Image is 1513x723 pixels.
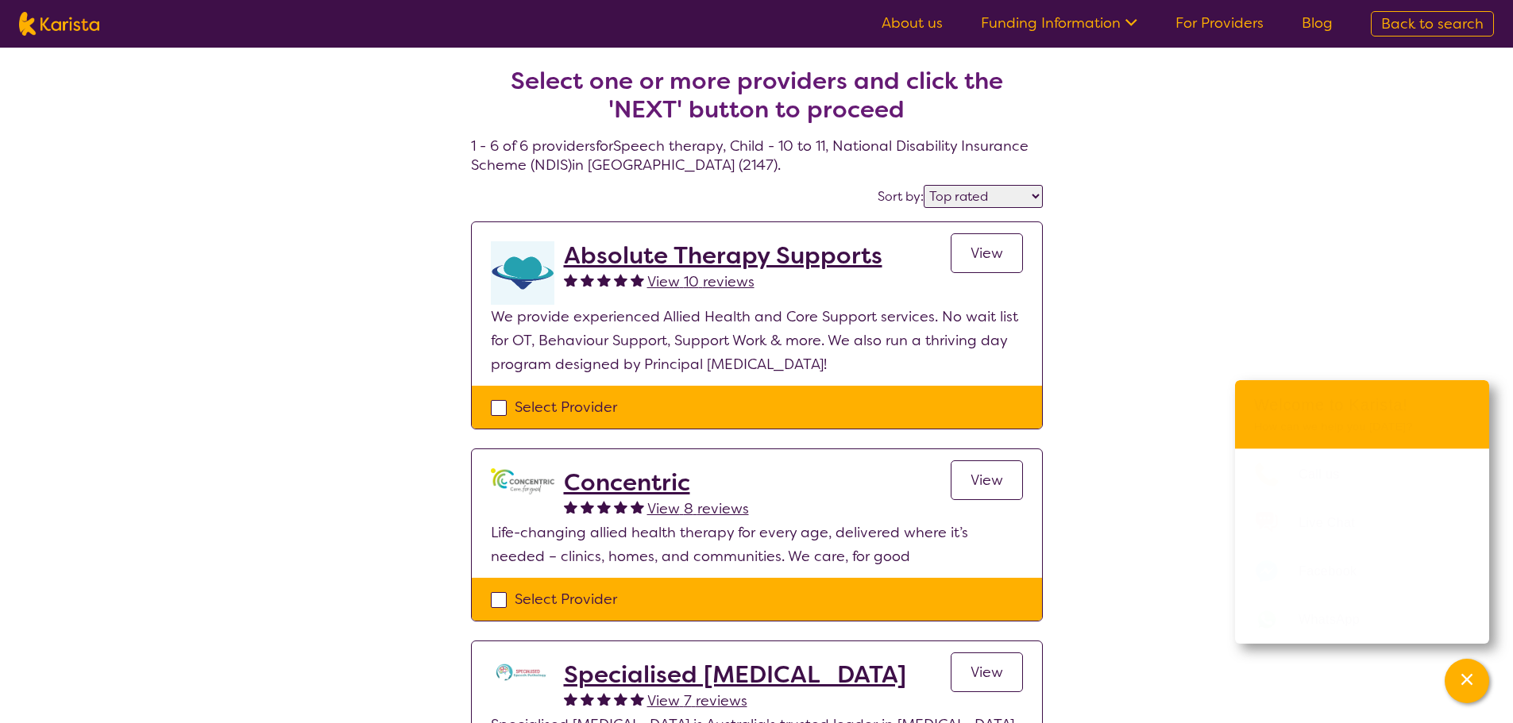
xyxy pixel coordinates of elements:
[647,270,755,294] a: View 10 reviews
[581,273,594,287] img: fullstar
[491,468,554,494] img: gbybpnyn6u9ix5kguem6.png
[581,500,594,513] img: fullstar
[597,500,611,513] img: fullstar
[1299,560,1376,583] span: Facebook
[614,692,627,706] img: fullstar
[1371,11,1494,37] a: Back to search
[971,244,1003,263] span: View
[647,497,749,521] a: View 8 reviews
[614,273,627,287] img: fullstar
[581,692,594,706] img: fullstar
[647,689,747,713] a: View 7 reviews
[1175,13,1264,33] a: For Providers
[1235,380,1489,644] div: Channel Menu
[491,521,1023,568] p: Life-changing allied health therapy for every age, delivered where it’s needed – clinics, homes, ...
[491,660,554,684] img: tc7lufxpovpqcirzzyzq.png
[564,500,577,513] img: fullstar
[1254,396,1470,415] h2: Welcome to Karista!
[647,691,747,710] span: View 7 reviews
[1254,421,1470,435] p: How can we help you [DATE]?
[951,460,1023,500] a: View
[1445,659,1489,703] button: Channel Menu
[19,12,99,36] img: Karista logo
[1299,463,1359,486] span: Call us
[1299,511,1374,535] span: Live Chat
[971,663,1003,682] span: View
[491,241,554,305] img: otyvwjbtyss6nczvq3hf.png
[951,652,1023,692] a: View
[1302,13,1333,33] a: Blog
[1381,14,1484,33] span: Back to search
[564,468,749,497] a: Concentric
[471,29,1043,175] h4: 1 - 6 of 6 providers for Speech therapy , Child - 10 to 11 , National Disability Insurance Scheme...
[878,188,924,205] label: Sort by:
[971,471,1003,490] span: View
[564,692,577,706] img: fullstar
[951,233,1023,273] a: View
[631,692,644,706] img: fullstar
[631,500,644,513] img: fullstar
[882,13,943,33] a: About us
[631,273,644,287] img: fullstar
[564,660,906,689] a: Specialised [MEDICAL_DATA]
[597,273,611,287] img: fullstar
[647,499,749,518] span: View 8 reviews
[614,500,627,513] img: fullstar
[491,305,1023,376] p: We provide experienced Allied Health and Core Support services. No wait list for OT, Behaviour Su...
[981,13,1137,33] a: Funding Information
[1299,608,1379,632] span: WhatsApp
[1235,451,1489,644] ul: Choose channel
[1235,596,1489,644] a: Web link opens in a new tab.
[597,692,611,706] img: fullstar
[564,273,577,287] img: fullstar
[647,272,755,291] span: View 10 reviews
[490,67,1024,124] h2: Select one or more providers and click the 'NEXT' button to proceed
[564,241,882,270] a: Absolute Therapy Supports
